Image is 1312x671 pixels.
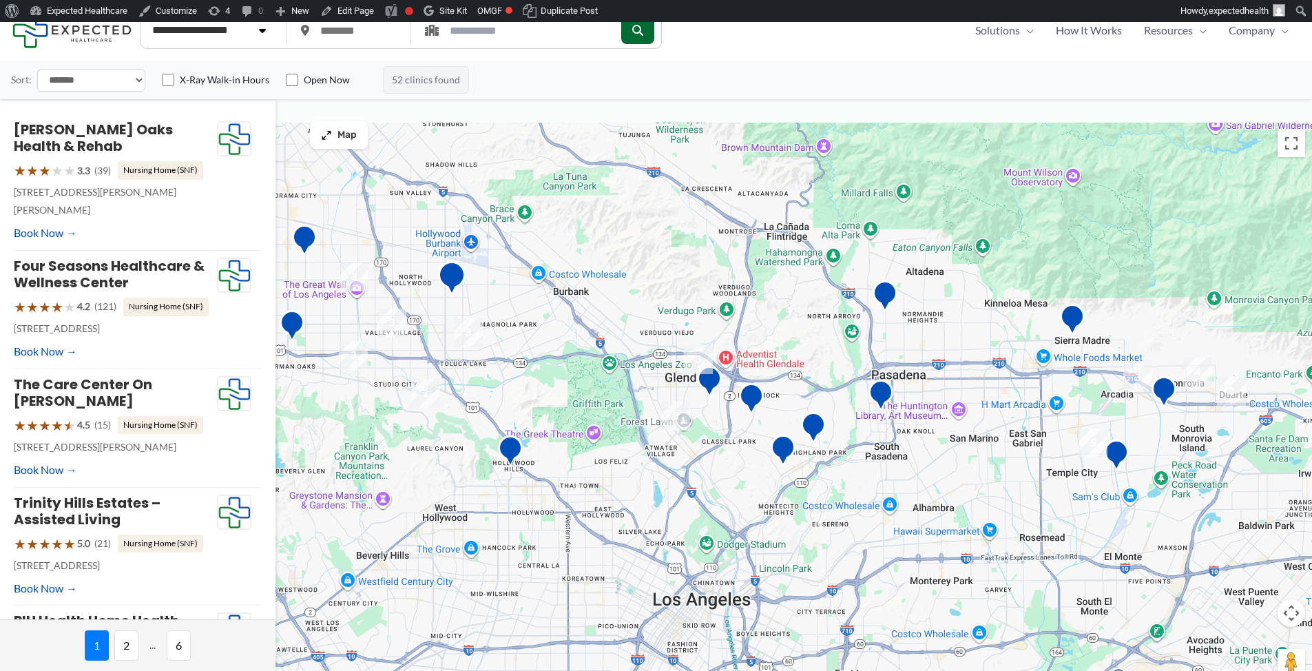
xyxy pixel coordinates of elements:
[801,412,826,447] div: York Healthcare &#038; Wellness Centre
[975,20,1020,41] span: Solutions
[1278,599,1305,627] button: Map camera controls
[26,531,39,557] span: ★
[1193,20,1207,41] span: Menu Toggle
[114,630,138,661] span: 2
[14,493,160,529] a: Trinity Hills Estates – Assisted Living
[1183,358,1212,386] div: 4
[14,438,217,456] p: [STREET_ADDRESS][PERSON_NAME]
[964,20,1045,41] a: SolutionsMenu Toggle
[26,158,39,183] span: ★
[218,495,251,530] img: Expected Healthcare Logo
[118,535,203,553] span: Nursing Home (SNF)
[167,630,191,661] span: 6
[77,416,90,434] span: 4.5
[39,158,51,183] span: ★
[684,345,713,374] div: 3
[438,261,466,299] div: Vineland Post Acute
[51,531,63,557] span: ★
[14,320,217,338] p: [STREET_ADDRESS]
[11,71,32,89] label: Sort:
[454,318,483,347] div: 3
[14,223,77,243] a: Book Now
[77,535,90,553] span: 5.0
[39,413,51,438] span: ★
[218,613,251,648] img: Expected Healthcare Logo
[1152,376,1176,411] div: Monrovia Gardens Healthcare Center
[39,531,51,557] span: ★
[337,130,357,141] span: Map
[14,183,217,219] p: [STREET_ADDRESS][PERSON_NAME][PERSON_NAME]
[1079,429,1107,457] div: 5
[63,294,76,320] span: ★
[1275,20,1289,41] span: Menu Toggle
[77,162,90,180] span: 3.3
[697,366,722,401] div: Ararat Gardens
[868,380,893,415] div: The Californian &#8211; Pasadena
[85,630,109,661] span: 1
[1123,363,1152,392] div: 3
[51,158,63,183] span: ★
[304,73,350,87] label: Open Now
[144,630,161,661] span: ...
[14,531,26,557] span: ★
[14,256,205,292] a: Four Seasons Healthcare & Wellness Center
[1133,20,1218,41] a: ResourcesMenu Toggle
[1020,20,1034,41] span: Menu Toggle
[14,557,217,575] p: [STREET_ADDRESS]
[39,294,51,320] span: ★
[63,531,76,557] span: ★
[411,379,440,408] div: 2
[1104,440,1129,475] div: Baldwin Gardens Nursing Center
[14,341,77,362] a: Book Now
[26,294,39,320] span: ★
[77,298,90,316] span: 4.2
[14,120,173,156] a: [PERSON_NAME] Oaks Health & Rehab
[94,298,116,316] span: (121)
[63,413,76,438] span: ★
[51,413,63,438] span: ★
[339,341,368,370] div: 3
[1218,20,1300,41] a: CompanyMenu Toggle
[1229,20,1275,41] span: Company
[292,225,317,260] div: The Care Center on Hazeltine
[118,416,203,434] span: Nursing Home (SNF)
[14,413,26,438] span: ★
[873,280,897,316] div: Foothills Heights Care Center &#8211; Pasadena Nursing Facility &#038; Rehabilitation Center
[180,73,269,87] label: X-Ray Walk-in Hours
[439,6,467,16] span: Site Kit
[218,377,251,411] img: Expected Healthcare Logo
[14,578,77,599] a: Book Now
[14,611,179,647] a: PIH Health Home Health Arcadia
[51,294,63,320] span: ★
[1060,304,1085,339] div: The Kensington Sierra Madre
[321,130,332,141] img: Maximize
[94,535,111,553] span: (21)
[12,12,132,48] img: Expected Healthcare Logo - side, dark font, small
[1217,377,1246,406] div: 3
[14,158,26,183] span: ★
[1209,6,1269,16] span: expectedhealth
[218,122,251,156] img: Expected Healthcare Logo
[26,413,39,438] span: ★
[310,121,368,149] button: Map
[340,262,368,291] div: 3
[94,162,111,180] span: (39)
[14,460,77,480] a: Book Now
[123,298,209,316] span: Nursing Home (SNF)
[14,375,152,411] a: The Care Center on [PERSON_NAME]
[218,258,251,293] img: Expected Healthcare Logo
[377,309,406,338] div: 3
[771,435,795,470] div: Highland Park Skilled Nursing &#038; Wellness Centre
[1144,20,1193,41] span: Resources
[1056,20,1122,41] span: How It Works
[661,402,690,431] div: 3
[14,294,26,320] span: ★
[1045,20,1133,41] a: How It Works
[1278,130,1305,157] button: Toggle fullscreen view
[383,66,469,94] span: 52 clinics found
[405,7,413,15] div: Focus keyphrase not set
[63,158,76,183] span: ★
[498,435,523,471] div: Belmont Village Senior Living Hollywood Hills
[118,161,203,179] span: Nursing Home (SNF)
[280,310,304,345] div: Sherman Oaks Health &#038; Rehab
